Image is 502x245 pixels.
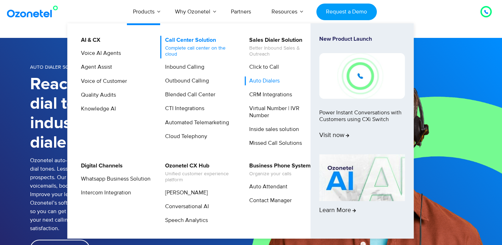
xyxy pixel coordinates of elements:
[165,45,235,57] span: Complete call center on the cloud
[319,207,356,215] span: Learn More
[319,53,405,98] img: New-Project-17.png
[160,216,209,225] a: Speech Analytics
[319,36,405,152] a: New Product LaunchPower Instant Conversations with Customers using CXi SwitchVisit now
[76,49,122,58] a: Voice AI Agents
[160,202,210,211] a: Conversational AI
[76,175,152,183] a: Whatsapp Business Solution
[245,139,303,148] a: Missed Call Solutions
[160,90,216,99] a: Blended Call Center
[165,171,235,183] span: Unified customer experience platform
[76,77,128,86] a: Voice of Customer
[245,196,293,205] a: Contact Manager
[316,4,377,20] a: Request a Demo
[160,188,209,197] a: [PERSON_NAME]
[319,132,349,139] span: Visit now
[76,36,101,45] a: AI & CX
[30,64,88,70] span: Auto Dialer Software
[249,171,311,177] span: Organize your calls
[160,36,236,58] a: Call Center SolutionComplete call center on the cloud
[160,118,230,127] a: Automated Telemarketing
[160,104,205,113] a: CTI Integrations
[76,63,113,72] a: Agent Assist
[160,132,208,141] a: Cloud Telephony
[160,76,210,85] a: Outbound Calling
[76,91,117,99] a: Quality Audits
[160,161,236,184] a: Ozonetel CX HubUnified customer experience platform
[245,125,300,134] a: Inside sales solution
[30,75,207,153] h1: Reach prospects, not dial tones with our industry-leading auto dialer software.
[245,161,312,178] a: Business Phone SystemOrganize your calls
[160,63,205,72] a: Inbound Calling
[245,76,281,85] a: Auto Dialers
[319,154,405,201] img: AI
[245,90,293,99] a: CRM Integrations
[76,188,132,197] a: Intercom Integration
[30,156,207,233] p: Ozonetel auto-dialing software helps your agents reach prospects, not dial tones. Less dialing me...
[249,45,319,57] span: Better Inbound Sales & Outreach
[76,161,124,170] a: Digital Channels
[245,36,320,58] a: Sales Dialer SolutionBetter Inbound Sales & Outreach
[245,182,288,191] a: Auto Attendant
[76,104,117,113] a: Knowledge AI
[319,154,405,227] a: Learn More
[245,104,320,120] a: Virtual Number | IVR Number
[245,63,280,72] a: Click to Call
